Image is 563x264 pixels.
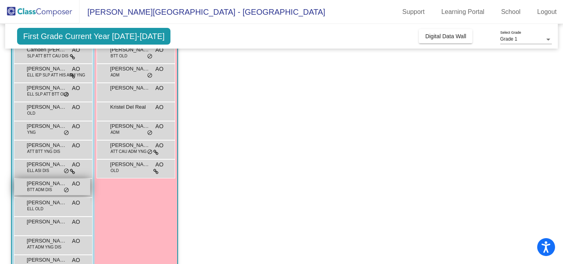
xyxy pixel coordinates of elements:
span: Digital Data Wall [425,33,466,39]
span: ADM [110,72,119,78]
span: AO [72,65,80,73]
span: do_not_disturb_alt [64,92,69,98]
span: [PERSON_NAME] [110,141,150,149]
span: ATT BTT YNG DIS [27,149,60,154]
span: [PERSON_NAME] [27,84,66,92]
span: BTT OLD [110,53,127,59]
span: Grade 1 [500,36,517,42]
a: Support [396,6,431,18]
a: Logout [531,6,563,18]
span: [PERSON_NAME] [110,46,150,54]
span: do_not_disturb_alt [147,72,153,79]
span: ELL SLP ATT BTT OLD [27,91,68,97]
span: AO [72,218,80,226]
span: do_not_disturb_alt [64,187,69,194]
span: ELL OLD [27,206,43,212]
span: AO [155,84,163,92]
span: AO [155,65,163,73]
span: [PERSON_NAME] [27,237,66,245]
span: [PERSON_NAME] ([PERSON_NAME] [27,256,66,264]
span: ADM [110,129,119,135]
span: Camden [PERSON_NAME] [27,46,66,54]
span: [PERSON_NAME] [110,84,150,92]
span: [PERSON_NAME] [27,65,66,73]
span: do_not_disturb_alt [147,149,153,155]
span: AO [72,84,80,92]
span: AO [72,122,80,131]
span: AO [155,46,163,54]
span: do_not_disturb_alt [64,168,69,174]
span: ATT ADM YNG DIS [27,244,61,250]
span: AO [72,103,80,111]
span: [PERSON_NAME] [27,180,66,188]
span: First Grade Current Year [DATE]-[DATE] [17,28,170,45]
span: OLD [110,168,119,174]
span: AO [72,180,80,188]
span: AO [72,237,80,245]
span: ELL IEP SLP ATT HIS ADM YNG [27,72,85,78]
span: AO [72,141,80,150]
span: AO [72,199,80,207]
span: AO [155,160,163,169]
span: AO [155,141,163,150]
span: [PERSON_NAME] [27,122,66,130]
span: do_not_disturb_alt [64,130,69,136]
span: [PERSON_NAME] [27,199,66,207]
span: OLD [27,110,35,116]
span: YNG [27,129,36,135]
span: BTT ADM DIS [27,187,52,193]
span: [PERSON_NAME] [110,65,150,73]
span: [PERSON_NAME] [110,122,150,130]
span: AO [155,103,163,111]
span: [PERSON_NAME] [27,141,66,149]
a: School [495,6,527,18]
span: [PERSON_NAME][GEOGRAPHIC_DATA] - [GEOGRAPHIC_DATA] [79,6,325,18]
span: AO [72,46,80,54]
span: ATT CAU ADM YNG [110,149,147,154]
span: [PERSON_NAME] [27,218,66,226]
span: [PERSON_NAME] ([PERSON_NAME]) [PERSON_NAME] [27,103,66,111]
span: ELL ASI DIS [27,168,49,174]
button: Digital Data Wall [419,29,472,43]
span: [PERSON_NAME] [110,160,150,168]
span: do_not_disturb_alt [147,53,153,60]
a: Learning Portal [435,6,491,18]
span: Kristel Del Real [110,103,150,111]
span: AO [72,160,80,169]
span: do_not_disturb_alt [147,130,153,136]
span: AO [155,122,163,131]
span: SLP ATT BTT CAU DIS [27,53,68,59]
span: [PERSON_NAME] [27,160,66,168]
